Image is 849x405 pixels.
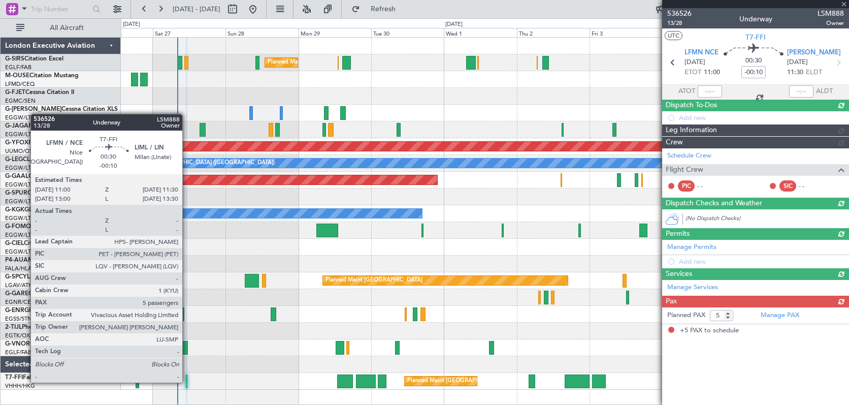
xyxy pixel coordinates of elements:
[26,24,107,32] span: All Aircraft
[667,19,692,27] span: 13/28
[667,8,692,19] span: 536526
[5,73,79,79] a: M-OUSECitation Mustang
[5,123,28,129] span: G-JAGA
[5,248,36,256] a: EGGW/LTN
[5,207,29,213] span: G-KGKG
[5,298,36,306] a: EGNR/CEG
[5,332,33,339] a: EGTK/OXF
[325,273,422,288] div: Planned Maint [GEOGRAPHIC_DATA]
[5,56,63,62] a: G-SIRSCitation Excel
[407,373,567,389] div: Planned Maint [GEOGRAPHIC_DATA] ([GEOGRAPHIC_DATA])
[5,89,25,96] span: G-FJET
[5,106,61,112] span: G-[PERSON_NAME]
[5,341,74,347] a: G-VNORChallenger 650
[347,1,408,17] button: Refresh
[5,190,27,196] span: G-SPUR
[806,68,822,78] span: ELDT
[225,28,298,37] div: Sun 28
[445,20,463,29] div: [DATE]
[5,382,35,390] a: VHHH/HKG
[5,375,51,381] a: T7-FFIFalcon 7X
[5,97,36,105] a: EGMC/SEN
[5,173,28,179] span: G-GAAL
[268,55,428,70] div: Planned Maint [GEOGRAPHIC_DATA] ([GEOGRAPHIC_DATA])
[5,341,30,347] span: G-VNOR
[123,20,140,29] div: [DATE]
[5,257,28,263] span: P4-AUA
[745,32,766,43] span: T7-FFI
[818,19,844,27] span: Owner
[704,68,720,78] span: 11:00
[5,274,27,280] span: G-SPCY
[5,231,36,239] a: EGGW/LTN
[590,28,662,37] div: Fri 3
[444,28,516,37] div: Wed 1
[110,155,275,171] div: A/C Unavailable [GEOGRAPHIC_DATA] ([GEOGRAPHIC_DATA])
[5,224,66,230] a: G-FOMOGlobal 6000
[173,5,220,14] span: [DATE] - [DATE]
[684,57,705,68] span: [DATE]
[5,140,28,146] span: G-YFOX
[5,291,89,297] a: G-GARECessna Citation XLS+
[11,20,110,36] button: All Aircraft
[5,307,63,314] a: G-ENRGPraetor 600
[5,73,29,79] span: M-OUSE
[5,224,31,230] span: G-FOMO
[665,31,682,40] button: UTC
[739,14,772,24] div: Underway
[5,123,64,129] a: G-JAGAPhenom 300
[5,315,32,323] a: EGSS/STN
[5,106,118,112] a: G-[PERSON_NAME]Cessna Citation XLS
[5,56,24,62] span: G-SIRS
[371,28,444,37] div: Tue 30
[818,8,844,19] span: LSM888
[5,324,22,330] span: 2-TIJL
[5,140,71,146] a: G-YFOXFalcon 2000EX
[5,80,35,88] a: LFMD/CEQ
[787,48,841,58] span: [PERSON_NAME]
[5,181,36,189] a: EGGW/LTN
[5,131,36,138] a: EGGW/LTN
[5,89,74,96] a: G-FJETCessna Citation II
[299,28,371,37] div: Mon 29
[5,64,31,71] a: EGLF/FAB
[31,2,89,17] input: Trip Number
[5,257,47,263] a: P4-AUAMD-87
[5,157,59,163] a: G-LEGCLegacy 600
[5,274,59,280] a: G-SPCYLegacy 650
[362,6,405,13] span: Refresh
[5,157,27,163] span: G-LEGC
[816,86,833,97] span: ALDT
[5,198,36,205] a: EGGW/LTN
[5,214,36,222] a: EGGW/LTN
[5,147,36,155] a: UUMO/OSF
[678,86,695,97] span: ATOT
[684,48,719,58] span: LFMN NCE
[5,282,32,289] a: LGAV/ATH
[5,265,32,272] a: FALA/HLA
[5,114,36,121] a: EGGW/LTN
[5,164,36,172] a: EGGW/LTN
[5,207,61,213] a: G-KGKGLegacy 600
[745,56,762,66] span: 00:30
[5,324,57,330] a: 2-TIJLPhenom 300
[5,190,76,196] a: G-SPURCessna Citation II
[5,173,89,179] a: G-GAALCessna Citation XLS+
[153,28,225,37] div: Sat 27
[5,307,29,314] span: G-ENRG
[5,349,31,356] a: EGLF/FAB
[5,240,63,246] a: G-CIELCitation Excel
[5,375,23,381] span: T7-FFI
[787,68,803,78] span: 11:30
[684,68,701,78] span: ETOT
[517,28,590,37] div: Thu 2
[5,291,28,297] span: G-GARE
[5,240,24,246] span: G-CIEL
[787,57,808,68] span: [DATE]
